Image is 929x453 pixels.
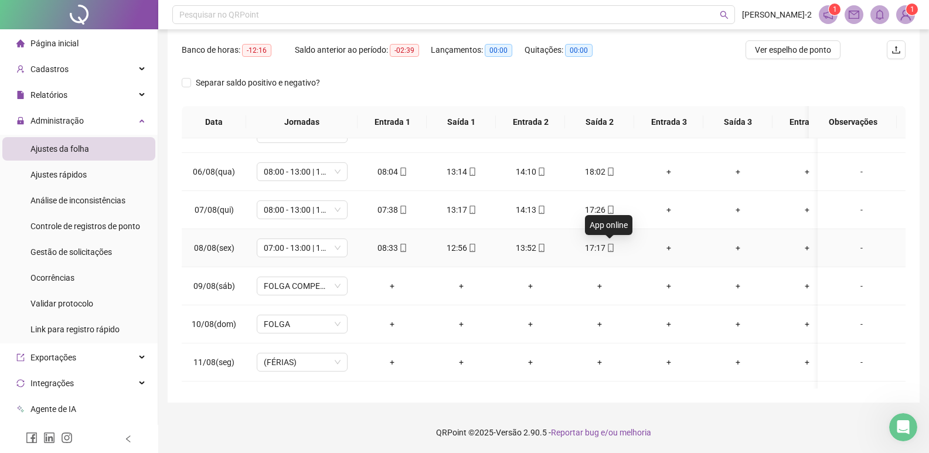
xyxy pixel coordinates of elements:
[30,299,93,308] span: Validar protocolo
[193,167,235,176] span: 06/08(qua)
[30,404,76,414] span: Agente de IA
[195,205,234,214] span: 07/08(qui)
[849,9,859,20] span: mail
[644,318,694,331] div: +
[30,196,125,205] span: Análise de inconsistências
[182,43,295,57] div: Banco de horas:
[367,165,417,178] div: 08:04
[703,106,773,138] th: Saída 3
[713,241,763,254] div: +
[505,318,556,331] div: +
[398,244,407,252] span: mobile
[264,353,341,371] span: (FÉRIAS)
[505,241,556,254] div: 13:52
[574,280,625,292] div: +
[827,280,896,292] div: -
[827,241,896,254] div: -
[874,9,885,20] span: bell
[574,165,625,178] div: 18:02
[30,170,87,179] span: Ajustes rápidos
[782,165,832,178] div: +
[574,203,625,216] div: 17:26
[906,4,918,15] sup: Atualize o seu contato no menu Meus Dados
[505,280,556,292] div: +
[398,206,407,214] span: mobile
[358,106,427,138] th: Entrada 1
[30,353,76,362] span: Exportações
[193,357,234,367] span: 11/08(seg)
[30,64,69,74] span: Cadastros
[782,356,832,369] div: +
[536,206,546,214] span: mobile
[525,43,615,57] div: Quitações:
[891,45,901,55] span: upload
[398,168,407,176] span: mobile
[827,203,896,216] div: -
[26,432,38,444] span: facebook
[367,280,417,292] div: +
[713,318,763,331] div: +
[574,241,625,254] div: 17:17
[16,39,25,47] span: home
[367,318,417,331] div: +
[30,144,89,154] span: Ajustes da folha
[574,318,625,331] div: +
[644,203,694,216] div: +
[467,244,477,252] span: mobile
[644,241,694,254] div: +
[889,413,917,441] iframe: Intercom live chat
[827,318,896,331] div: -
[16,65,25,73] span: user-add
[782,241,832,254] div: +
[16,353,25,362] span: export
[390,44,419,57] span: -02:39
[773,106,842,138] th: Entrada 4
[605,168,615,176] span: mobile
[644,165,694,178] div: +
[264,163,341,180] span: 08:00 - 13:00 | 14:00 - 18:00
[436,280,486,292] div: +
[61,432,73,444] span: instagram
[605,244,615,252] span: mobile
[436,318,486,331] div: +
[264,315,341,333] span: FOLGA
[574,356,625,369] div: +
[536,244,546,252] span: mobile
[644,280,694,292] div: +
[720,11,729,19] span: search
[467,206,477,214] span: mobile
[242,44,271,57] span: -12:16
[755,43,831,56] span: Ver espelho de ponto
[910,5,914,13] span: 1
[30,90,67,100] span: Relatórios
[264,201,341,219] span: 08:00 - 13:00 | 14:00 - 18:00
[30,116,84,125] span: Administração
[746,40,840,59] button: Ver espelho de ponto
[295,43,431,57] div: Saldo anterior ao período:
[16,91,25,99] span: file
[194,243,234,253] span: 08/08(sex)
[565,44,593,57] span: 00:00
[246,106,358,138] th: Jornadas
[505,356,556,369] div: +
[605,206,615,214] span: mobile
[782,318,832,331] div: +
[16,379,25,387] span: sync
[565,106,634,138] th: Saída 2
[30,379,74,388] span: Integrações
[809,106,897,138] th: Observações
[192,319,236,329] span: 10/08(dom)
[713,203,763,216] div: +
[823,9,833,20] span: notification
[182,106,246,138] th: Data
[634,106,703,138] th: Entrada 3
[30,39,79,48] span: Página inicial
[536,168,546,176] span: mobile
[829,4,840,15] sup: 1
[30,273,74,282] span: Ocorrências
[124,435,132,443] span: left
[585,215,632,235] div: App online
[505,203,556,216] div: 14:13
[264,277,341,295] span: FOLGA COMPENSATÓRIA
[782,203,832,216] div: +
